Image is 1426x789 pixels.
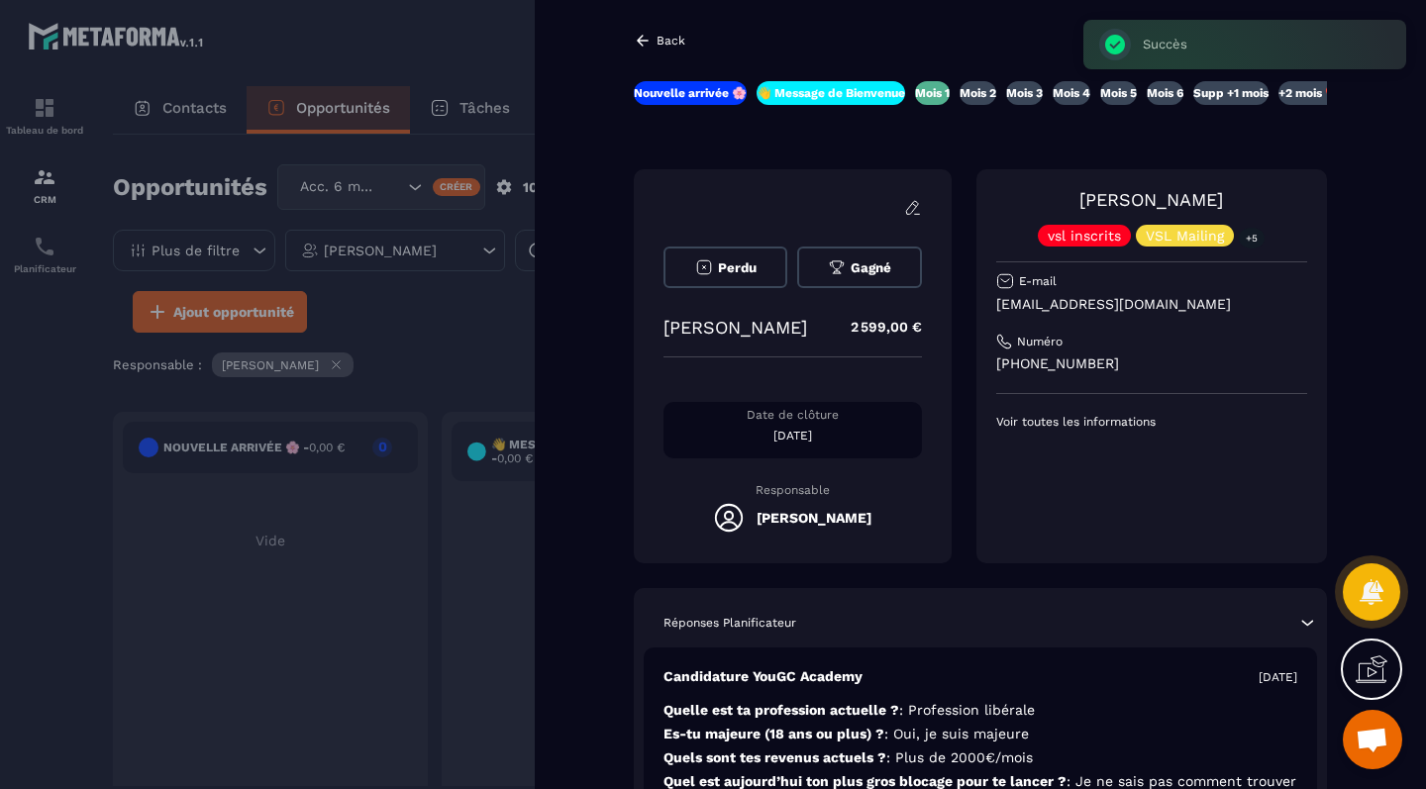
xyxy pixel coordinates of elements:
p: [PHONE_NUMBER] [996,354,1307,373]
p: vsl inscrits [1048,229,1121,243]
p: Voir toutes les informations [996,414,1307,430]
span: : Profession libérale [899,702,1035,718]
a: Ouvrir le chat [1343,710,1402,769]
p: [DATE] [1259,669,1297,685]
h5: [PERSON_NAME] [757,510,871,526]
p: +5 [1239,228,1265,248]
button: Gagné [797,247,921,288]
p: [EMAIL_ADDRESS][DOMAIN_NAME] [996,295,1307,314]
p: Candidature YouGC Academy [663,667,863,686]
p: Numéro [1017,334,1063,349]
span: Gagné [851,260,891,275]
p: Es-tu majeure (18 ans ou plus) ? [663,725,1297,743]
p: Réponses Planificateur [663,615,796,631]
span: : Oui, je suis majeure [884,726,1029,741]
p: Responsable [663,483,922,497]
p: [PERSON_NAME] [663,317,807,338]
p: Quelle est ta profession actuelle ? [663,701,1297,720]
p: [DATE] [663,428,922,444]
p: E-mail [1019,273,1057,289]
p: VSL Mailing [1146,229,1224,243]
p: Quels sont tes revenus actuels ? [663,748,1297,767]
button: Perdu [663,247,787,288]
p: 2 599,00 € [831,308,922,346]
span: Perdu [718,260,757,275]
p: Date de clôture [663,407,922,423]
a: [PERSON_NAME] [1079,189,1223,210]
span: : Plus de 2000€/mois [886,749,1033,765]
